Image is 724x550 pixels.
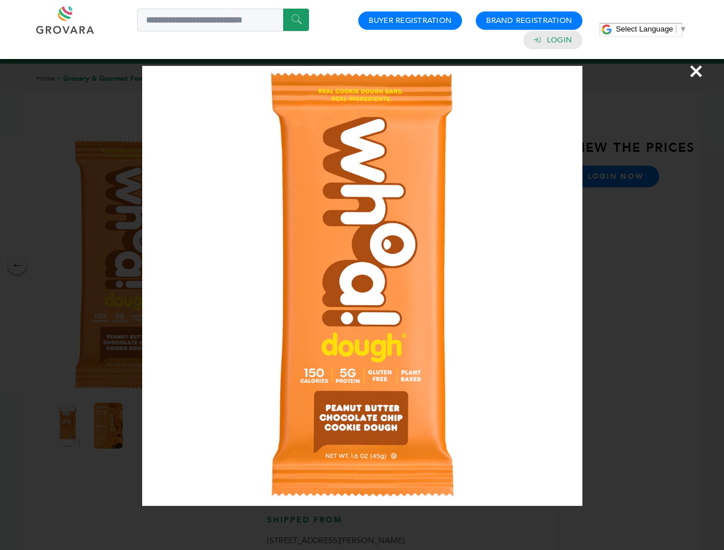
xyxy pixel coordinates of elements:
span: ▼ [679,25,687,33]
a: Login [547,35,572,45]
img: Image Preview [142,66,582,506]
span: × [688,55,704,87]
a: Select Language​ [616,25,687,33]
a: Brand Registration [486,15,572,26]
span: Select Language [616,25,673,33]
input: Search a product or brand... [137,9,309,32]
a: Buyer Registration [369,15,452,26]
